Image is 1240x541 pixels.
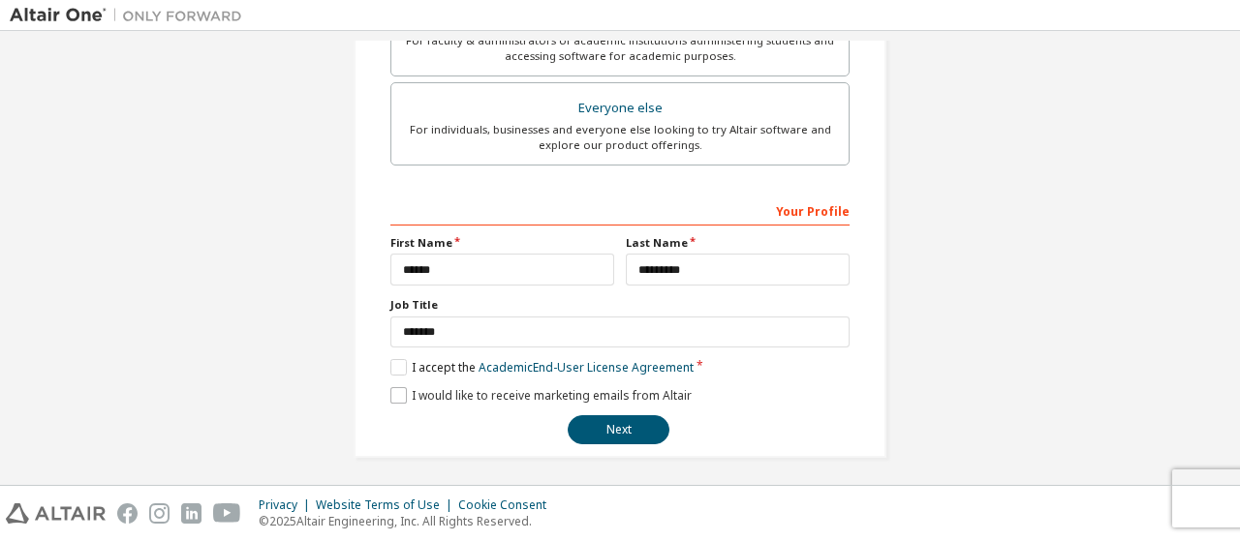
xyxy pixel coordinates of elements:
[403,122,837,153] div: For individuals, businesses and everyone else looking to try Altair software and explore our prod...
[149,503,170,524] img: instagram.svg
[259,497,316,513] div: Privacy
[181,503,201,524] img: linkedin.svg
[390,387,692,404] label: I would like to receive marketing emails from Altair
[403,95,837,122] div: Everyone else
[458,497,558,513] div: Cookie Consent
[568,415,669,444] button: Next
[479,359,694,376] a: Academic End-User License Agreement
[390,195,850,225] div: Your Profile
[403,33,837,64] div: For faculty & administrators of academic institutions administering students and accessing softwa...
[390,297,850,313] label: Job Title
[213,503,241,524] img: youtube.svg
[10,6,252,25] img: Altair One
[390,359,694,376] label: I accept the
[316,497,458,513] div: Website Terms of Use
[390,235,614,251] label: First Name
[117,503,138,524] img: facebook.svg
[259,513,558,529] p: © 2025 Altair Engineering, Inc. All Rights Reserved.
[6,503,106,524] img: altair_logo.svg
[626,235,850,251] label: Last Name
